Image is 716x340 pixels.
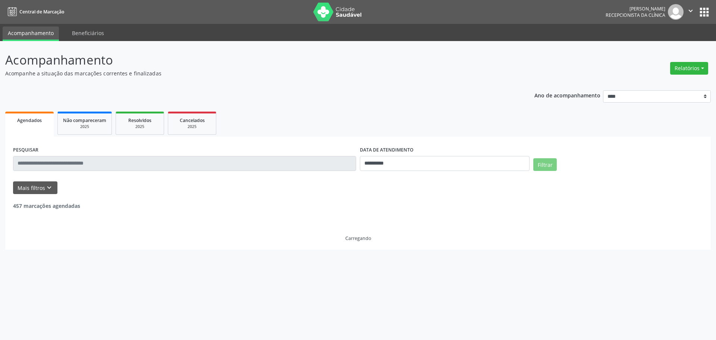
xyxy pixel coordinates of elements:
img: img [668,4,684,20]
div: [PERSON_NAME] [606,6,665,12]
p: Acompanhe a situação das marcações correntes e finalizadas [5,69,499,77]
a: Acompanhamento [3,26,59,41]
button: Mais filtroskeyboard_arrow_down [13,181,57,194]
a: Central de Marcação [5,6,64,18]
p: Acompanhamento [5,51,499,69]
button: Filtrar [533,158,557,171]
strong: 457 marcações agendadas [13,202,80,209]
label: DATA DE ATENDIMENTO [360,144,414,156]
p: Ano de acompanhamento [534,90,600,100]
div: 2025 [121,124,158,130]
a: Beneficiários [67,26,109,40]
div: Carregando [345,235,371,241]
span: Não compareceram [63,117,106,124]
div: 2025 [63,124,106,130]
label: PESQUISAR [13,144,38,156]
div: 2025 [173,124,211,130]
button: Relatórios [670,62,708,75]
span: Resolvidos [128,117,151,124]
span: Central de Marcação [19,9,64,15]
span: Agendados [17,117,42,124]
button:  [684,4,698,20]
span: Recepcionista da clínica [606,12,665,18]
i:  [687,7,695,15]
span: Cancelados [180,117,205,124]
i: keyboard_arrow_down [45,184,53,192]
button: apps [698,6,711,19]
